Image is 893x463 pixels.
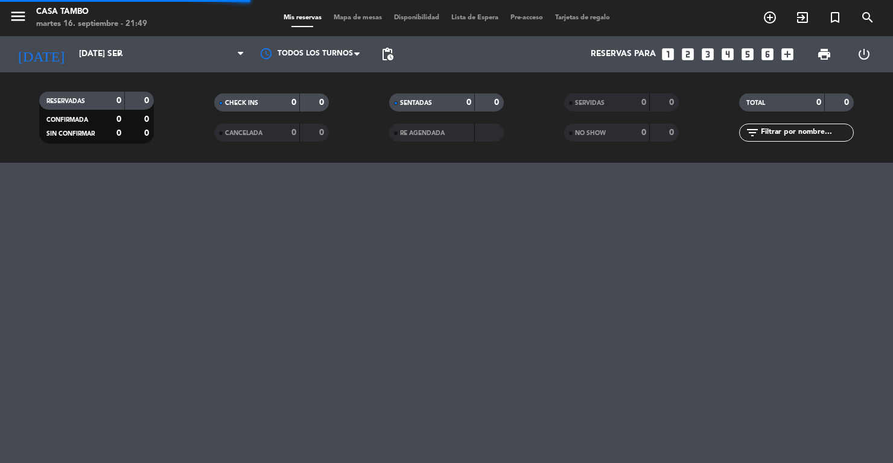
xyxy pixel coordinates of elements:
span: SERVIDAS [575,100,605,106]
span: NO SHOW [575,130,606,136]
span: Pre-acceso [504,14,549,21]
span: Lista de Espera [445,14,504,21]
i: add_circle_outline [763,10,777,25]
i: exit_to_app [795,10,810,25]
span: CANCELADA [225,130,262,136]
i: menu [9,7,27,25]
div: LOG OUT [844,36,884,72]
strong: 0 [669,98,676,107]
i: looks_3 [700,46,716,62]
i: looks_5 [740,46,755,62]
span: Mapa de mesas [328,14,388,21]
strong: 0 [319,128,326,137]
span: print [817,47,831,61]
div: martes 16. septiembre - 21:49 [36,18,147,30]
strong: 0 [144,115,151,124]
strong: 0 [116,115,121,124]
i: add_box [780,46,795,62]
span: CHECK INS [225,100,258,106]
span: Mis reservas [278,14,328,21]
i: looks_one [660,46,676,62]
strong: 0 [291,128,296,137]
strong: 0 [641,98,646,107]
i: power_settings_new [857,47,871,61]
i: looks_4 [720,46,736,62]
strong: 0 [291,98,296,107]
span: RE AGENDADA [400,130,445,136]
i: search [860,10,875,25]
i: looks_6 [760,46,775,62]
span: Reservas para [591,49,656,59]
i: arrow_drop_down [112,47,127,61]
strong: 0 [144,96,151,105]
i: [DATE] [9,41,73,68]
strong: 0 [494,98,501,107]
strong: 0 [466,98,471,107]
strong: 0 [319,98,326,107]
i: turned_in_not [828,10,842,25]
span: RESERVADAS [46,98,85,104]
i: filter_list [745,125,760,140]
strong: 0 [116,96,121,105]
strong: 0 [844,98,851,107]
button: menu [9,7,27,30]
span: SIN CONFIRMAR [46,131,95,137]
strong: 0 [816,98,821,107]
input: Filtrar por nombre... [760,126,853,139]
span: Disponibilidad [388,14,445,21]
span: pending_actions [380,47,395,61]
i: looks_two [680,46,696,62]
span: CONFIRMADA [46,117,88,123]
strong: 0 [669,128,676,137]
span: Tarjetas de regalo [549,14,616,21]
strong: 0 [641,128,646,137]
span: SENTADAS [400,100,432,106]
strong: 0 [144,129,151,137]
strong: 0 [116,129,121,137]
span: TOTAL [746,100,765,106]
div: Casa Tambo [36,6,147,18]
